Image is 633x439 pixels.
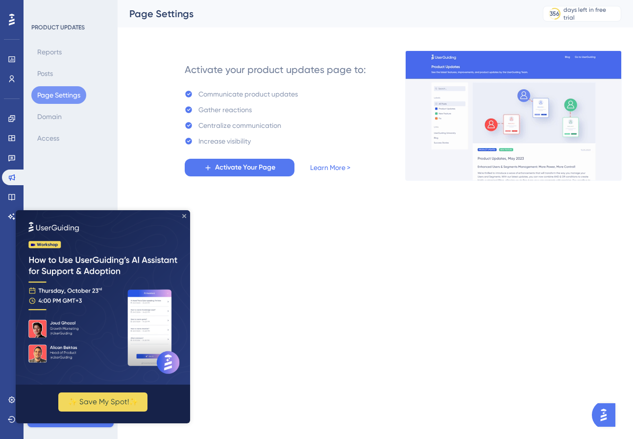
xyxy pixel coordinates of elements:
[215,162,275,173] span: Activate Your Page
[185,63,366,76] div: Activate your product updates page to:
[198,104,252,116] div: Gather reactions
[198,135,251,147] div: Increase visibility
[310,162,350,173] a: Learn More >
[43,182,132,201] button: ✨ Save My Spot!✨
[563,6,618,22] div: days left in free trial
[129,7,518,21] div: Page Settings
[592,400,621,430] iframe: UserGuiding AI Assistant Launcher
[185,159,294,176] button: Activate Your Page
[31,24,85,31] div: PRODUCT UPDATES
[550,10,560,18] div: 356
[198,120,281,131] div: Centralize communication
[31,86,86,104] button: Page Settings
[405,50,622,181] img: 253145e29d1258e126a18a92d52e03bb.gif
[31,43,68,61] button: Reports
[31,65,59,82] button: Posts
[31,129,65,147] button: Access
[31,108,68,125] button: Domain
[167,4,170,8] div: Close Preview
[198,88,298,100] div: Communicate product updates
